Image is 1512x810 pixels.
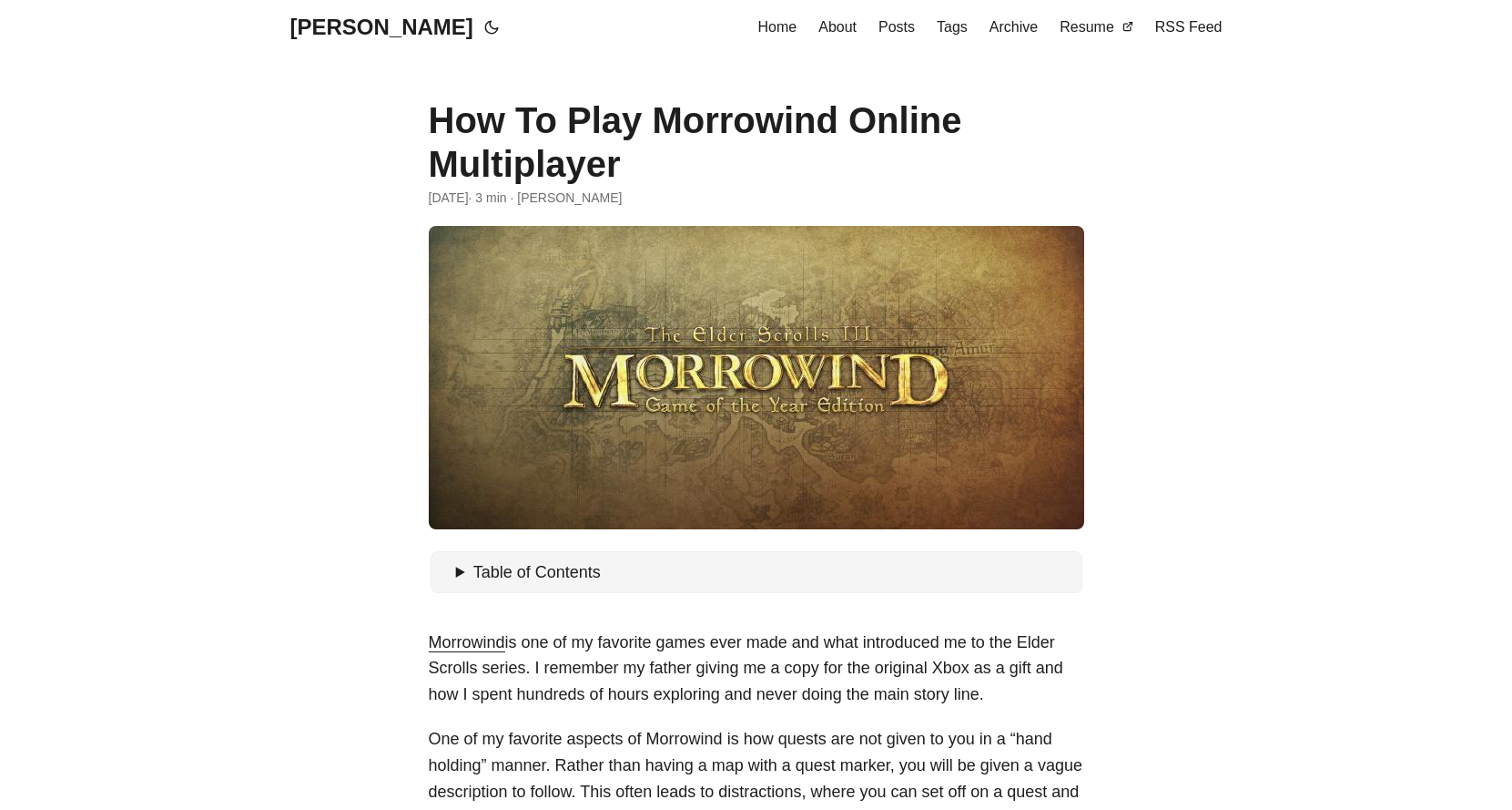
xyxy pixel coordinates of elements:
[758,19,797,35] span: Home
[937,19,968,35] span: Tags
[429,188,1084,208] div: · 3 min · [PERSON_NAME]
[989,19,1038,35] span: Archive
[1060,19,1114,35] span: Resume
[429,188,469,208] span: 2020-10-12 00:00:00 +0000 UTC
[1155,19,1223,35] span: RSS Feed
[429,633,505,651] a: Morrowind
[878,19,915,35] span: Posts
[818,19,857,35] span: About
[456,559,1075,586] summary: Table of Contents
[429,98,1084,186] h1: How To Play Morrowind Online Multiplayer
[429,630,1084,708] p: is one of my favorite games ever made and what introduced me to the Elder Scrolls series. I remem...
[473,563,601,581] span: Table of Contents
